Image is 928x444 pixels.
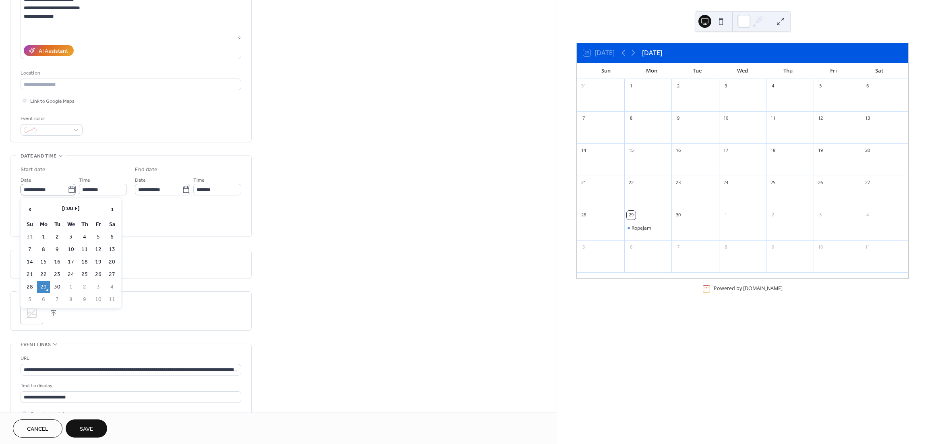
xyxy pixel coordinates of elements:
[627,146,636,155] div: 15
[64,256,77,268] td: 17
[78,219,91,230] th: Th
[674,82,683,91] div: 2
[627,211,636,220] div: 29
[627,82,636,91] div: 1
[816,211,825,220] div: 3
[21,114,81,123] div: Event color
[106,219,118,230] th: Sa
[768,146,777,155] div: 18
[106,269,118,280] td: 27
[816,82,825,91] div: 5
[92,256,105,268] td: 19
[27,425,48,434] span: Cancel
[720,63,765,79] div: Wed
[92,294,105,305] td: 10
[816,178,825,187] div: 26
[721,243,730,252] div: 8
[106,294,118,305] td: 11
[583,63,629,79] div: Sun
[37,219,50,230] th: Mo
[674,63,720,79] div: Tue
[37,201,105,218] th: [DATE]
[23,231,36,243] td: 31
[37,244,50,255] td: 8
[811,63,856,79] div: Fri
[51,231,64,243] td: 2
[816,243,825,252] div: 10
[674,243,683,252] div: 7
[106,231,118,243] td: 6
[51,269,64,280] td: 23
[863,146,872,155] div: 20
[21,69,240,77] div: Location
[579,82,588,91] div: 31
[78,269,91,280] td: 25
[863,211,872,220] div: 4
[64,269,77,280] td: 24
[78,281,91,293] td: 2
[743,285,783,292] a: [DOMAIN_NAME]
[768,114,777,123] div: 11
[78,294,91,305] td: 9
[51,256,64,268] td: 16
[64,219,77,230] th: We
[721,178,730,187] div: 24
[106,256,118,268] td: 20
[24,45,74,56] button: AI Assistant
[92,219,105,230] th: Fr
[721,82,730,91] div: 3
[39,47,68,56] div: AI Assistant
[674,146,683,155] div: 16
[30,410,66,418] span: Open in new tab
[856,63,902,79] div: Sat
[768,211,777,220] div: 2
[629,63,674,79] div: Mon
[24,201,36,217] span: ‹
[64,294,77,305] td: 8
[64,281,77,293] td: 1
[92,269,105,280] td: 26
[78,231,91,243] td: 4
[21,166,46,174] div: Start date
[135,166,157,174] div: End date
[721,114,730,123] div: 10
[674,178,683,187] div: 23
[642,48,662,58] div: [DATE]
[721,146,730,155] div: 17
[768,178,777,187] div: 25
[64,231,77,243] td: 3
[51,294,64,305] td: 7
[37,269,50,280] td: 22
[21,382,240,390] div: Text to display
[579,146,588,155] div: 14
[21,176,31,185] span: Date
[816,146,825,155] div: 19
[627,114,636,123] div: 8
[579,114,588,123] div: 7
[768,82,777,91] div: 4
[816,114,825,123] div: 12
[78,256,91,268] td: 18
[23,244,36,255] td: 7
[624,225,672,231] div: RopeJam
[37,281,50,293] td: 29
[64,244,77,255] td: 10
[579,178,588,187] div: 21
[106,244,118,255] td: 13
[37,294,50,305] td: 6
[79,176,90,185] span: Time
[23,219,36,230] th: Su
[66,419,107,438] button: Save
[106,281,118,293] td: 4
[13,419,62,438] a: Cancel
[23,294,36,305] td: 5
[51,281,64,293] td: 30
[80,425,93,434] span: Save
[51,244,64,255] td: 9
[78,244,91,255] td: 11
[674,211,683,220] div: 30
[92,244,105,255] td: 12
[37,231,50,243] td: 1
[21,152,56,160] span: Date and time
[23,281,36,293] td: 28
